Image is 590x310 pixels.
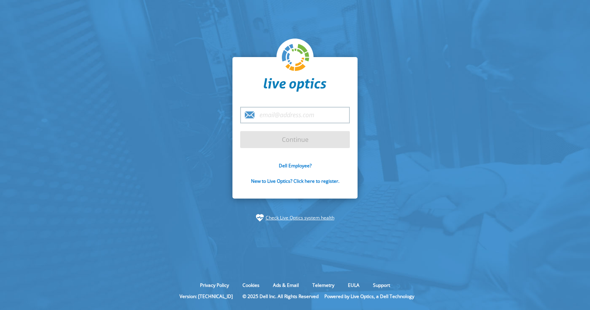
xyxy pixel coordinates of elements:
a: Support [367,282,396,288]
img: status-check-icon.svg [256,214,264,222]
a: EULA [342,282,365,288]
li: Version: [TECHNICAL_ID] [176,293,237,300]
a: Ads & Email [267,282,305,288]
input: email@address.com [240,107,350,123]
a: Privacy Policy [194,282,235,288]
a: Dell Employee? [279,162,312,169]
li: © 2025 Dell Inc. All Rights Reserved [239,293,322,300]
img: liveoptics-logo.svg [282,44,310,72]
img: liveoptics-word.svg [264,78,326,92]
a: Cookies [237,282,265,288]
li: Powered by Live Optics, a Dell Technology [324,293,414,300]
a: New to Live Optics? Click here to register. [251,178,339,184]
a: Telemetry [307,282,340,288]
a: Check Live Optics system health [266,214,334,222]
